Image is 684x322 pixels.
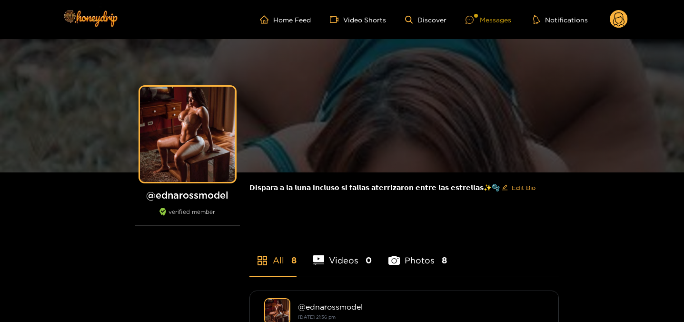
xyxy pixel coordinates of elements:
[500,180,537,195] button: editEdit Bio
[135,189,240,201] h1: @ ednarossmodel
[388,233,447,276] li: Photos
[260,15,273,24] span: home
[291,254,297,266] span: 8
[405,16,446,24] a: Discover
[257,255,268,266] span: appstore
[512,183,535,192] span: Edit Bio
[249,172,559,203] div: 𝗗𝗶𝘀𝗽𝗮𝗿𝗮 𝗮 𝗹𝗮 𝗹𝘂𝗻𝗮 𝗶𝗻𝗰𝗹𝘂𝘀𝗼 𝘀𝗶 𝗳𝗮𝗹𝗹𝗮𝘀 𝗮𝘁𝗲𝗿𝗿𝗶𝘇𝗮𝗿𝗼𝗻 𝗲𝗻𝘁𝗿𝗲 𝗹𝗮𝘀 𝗲𝘀𝘁𝗿𝗲𝗹𝗹𝗮𝘀✨🫧
[135,208,240,226] div: verified member
[298,314,336,320] small: [DATE] 21:36 pm
[502,184,508,191] span: edit
[313,233,372,276] li: Videos
[366,254,372,266] span: 0
[442,254,447,266] span: 8
[330,15,343,24] span: video-camera
[260,15,311,24] a: Home Feed
[298,302,544,311] div: @ ednarossmodel
[249,233,297,276] li: All
[330,15,386,24] a: Video Shorts
[530,15,591,24] button: Notifications
[466,14,511,25] div: Messages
